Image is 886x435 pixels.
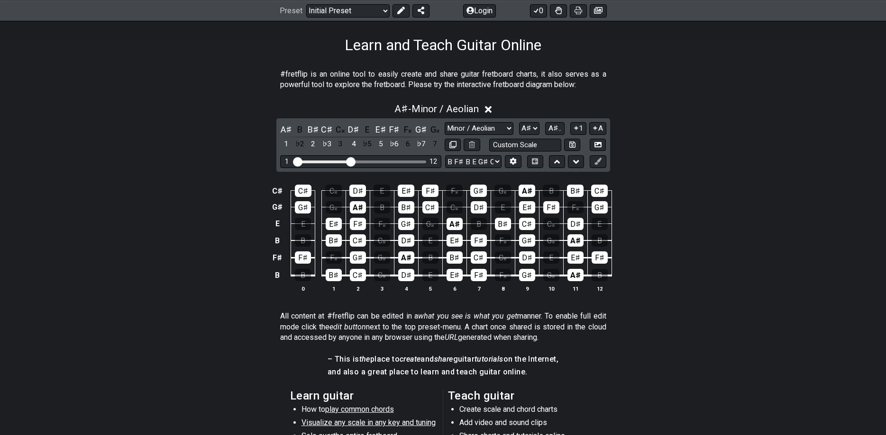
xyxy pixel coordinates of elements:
div: toggle pitch class [402,123,414,136]
td: E [270,215,284,232]
div: E♯ [398,185,414,197]
div: C𝄪 [495,251,511,264]
div: G𝄪 [374,251,390,264]
div: G𝄪 [422,218,438,230]
h2: Teach guitar [448,391,596,401]
div: G♯ [295,201,311,213]
span: A♯ - Minor / Aeolian [394,103,479,115]
div: E [543,251,559,264]
div: G♯ [592,201,608,213]
div: F𝄪 [374,218,390,230]
div: F♯ [295,251,311,264]
em: tutorials [475,355,503,364]
button: Edit Tuning [505,155,521,168]
div: C♯ [350,234,366,247]
button: Store user defined scale [564,139,580,151]
button: Toggle horizontal chord view [527,155,543,168]
th: 8 [491,284,515,293]
th: 7 [466,284,491,293]
div: C♯ [519,218,535,230]
div: D♯ [519,251,535,264]
div: toggle scale degree [388,138,400,151]
th: 9 [515,284,539,293]
button: Create Image [590,139,606,151]
div: E♯ [567,251,584,264]
span: Visualize any scale in any key and tuning [301,418,436,427]
div: C♯ [350,269,366,281]
button: Copy [445,139,461,151]
div: F♯ [422,185,438,197]
td: B [270,232,284,249]
button: 0 [530,4,547,17]
div: B [295,234,311,247]
button: First click edit preset to enable marker editing [590,155,606,168]
div: toggle pitch class [347,123,360,136]
button: Print [570,4,587,17]
div: B [422,251,438,264]
div: B [295,269,311,281]
button: Edit Preset [393,4,410,17]
span: A♯.. [548,124,561,133]
div: G♯ [519,269,535,281]
div: A♯ [398,251,414,264]
button: Move up [549,155,565,168]
div: C𝄪 [543,218,559,230]
button: Toggle Dexterity for all fretkits [550,4,567,17]
p: #fretflip is an online tool to easily create and share guitar fretboard charts, it also serves as... [280,69,606,90]
th: 2 [346,284,370,293]
th: 0 [291,284,315,293]
li: Add video and sound clips [459,417,594,431]
div: B♯ [447,251,463,264]
span: Preset [280,6,302,15]
th: 1 [321,284,346,293]
div: G𝄪 [543,234,559,247]
th: 10 [539,284,563,293]
div: A♯ [519,185,535,197]
div: C♯ [295,185,311,197]
div: F♯ [543,201,559,213]
div: A♯ [350,201,366,213]
div: toggle pitch class [374,123,387,136]
div: toggle scale degree [402,138,414,151]
button: Move down [568,155,584,168]
div: B [592,234,608,247]
div: Visible fret range [280,155,441,168]
button: A♯.. [545,122,565,135]
select: Scale [445,122,513,135]
div: B [543,185,559,197]
div: B [471,218,487,230]
div: E [422,269,438,281]
div: F♯ [471,269,487,281]
div: A♯ [567,234,584,247]
div: B [374,201,390,213]
h4: and also a great place to learn and teach guitar online. [328,367,558,377]
div: 1 [285,158,289,166]
div: toggle scale degree [280,138,292,151]
div: E♯ [447,269,463,281]
div: toggle pitch class [293,123,306,136]
th: 6 [442,284,466,293]
div: F𝄪 [326,251,342,264]
td: B [270,266,284,284]
div: toggle scale degree [293,138,306,151]
div: toggle scale degree [374,138,387,151]
div: 12 [429,158,437,166]
div: toggle scale degree [307,138,319,151]
div: toggle pitch class [307,123,319,136]
div: C𝄪 [374,269,390,281]
td: C♯ [270,183,284,199]
div: G♯ [350,251,366,264]
div: G♯ [398,218,414,230]
div: B♯ [326,269,342,281]
div: B♯ [567,185,584,197]
div: G𝄪 [543,269,559,281]
td: G♯ [270,199,284,215]
div: toggle pitch class [429,123,441,136]
div: toggle pitch class [280,123,292,136]
div: C𝄪 [325,185,342,197]
div: B♯ [326,234,342,247]
select: Tuning [445,155,502,168]
div: G♯ [470,185,487,197]
div: toggle scale degree [415,138,427,151]
h1: Learn and Teach Guitar Online [345,36,541,54]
